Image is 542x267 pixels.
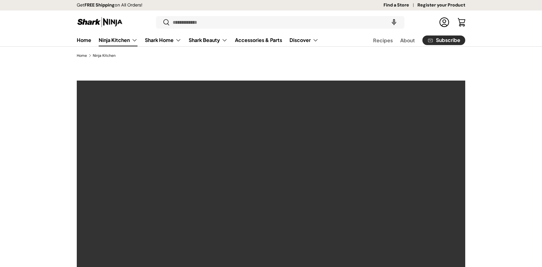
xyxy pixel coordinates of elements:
[84,2,115,8] strong: FREE Shipping
[141,34,185,46] summary: Shark Home
[358,34,465,46] nav: Secondary
[384,2,417,9] a: Find a Store
[77,34,318,46] nav: Primary
[436,38,460,43] span: Subscribe
[384,15,404,29] speech-search-button: Search by voice
[289,34,318,46] a: Discover
[77,2,142,9] p: Get on All Orders!
[400,34,415,46] a: About
[99,34,138,46] a: Ninja Kitchen
[189,34,228,46] a: Shark Beauty
[145,34,181,46] a: Shark Home
[77,16,123,28] img: Shark Ninja Philippines
[185,34,231,46] summary: Shark Beauty
[93,54,116,57] a: Ninja Kitchen
[422,35,465,45] a: Subscribe
[95,34,141,46] summary: Ninja Kitchen
[77,53,465,58] nav: Breadcrumbs
[286,34,322,46] summary: Discover
[373,34,393,46] a: Recipes
[417,2,465,9] a: Register your Product
[235,34,282,46] a: Accessories & Parts
[77,34,91,46] a: Home
[77,54,87,57] a: Home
